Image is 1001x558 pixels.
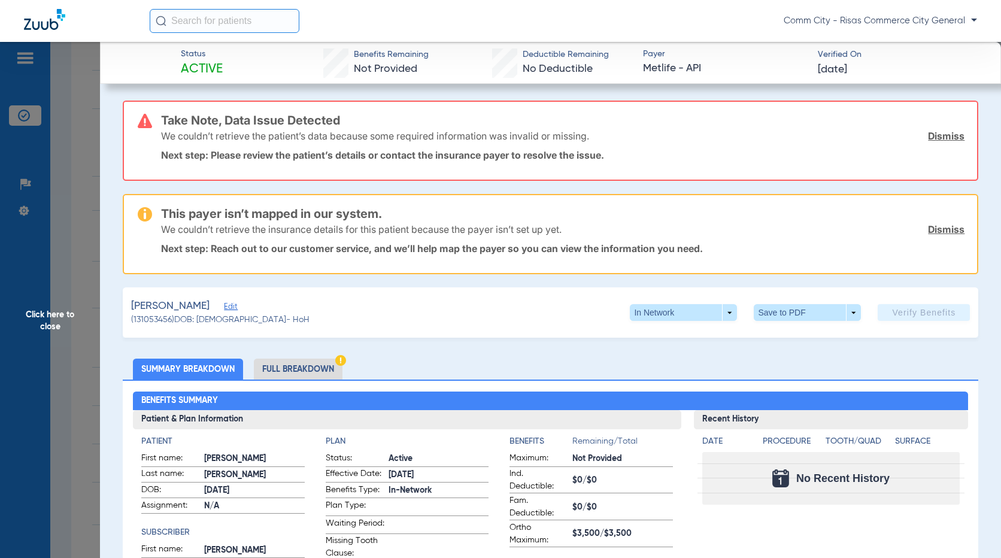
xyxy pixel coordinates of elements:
span: N/A [204,500,305,512]
span: Edit [224,302,235,314]
img: error-icon [138,114,152,128]
h4: Date [702,435,753,448]
h3: Patient & Plan Information [133,410,681,429]
span: Assignment: [141,499,200,514]
p: We couldn’t retrieve the insurance details for this patient because the payer isn’t set up yet. [161,223,562,235]
span: Not Provided [572,453,673,465]
h4: Subscriber [141,526,305,539]
span: Remaining/Total [572,435,673,452]
span: In-Network [389,484,489,497]
app-breakdown-title: Tooth/Quad [826,435,890,452]
span: Ortho Maximum: [509,521,568,547]
span: Benefits Type: [326,484,384,498]
button: In Network [630,304,737,321]
span: $0/$0 [572,501,673,514]
span: Status [181,48,223,60]
span: Deductible Remaining [523,48,609,61]
h2: Benefits Summary [133,392,968,411]
app-breakdown-title: Date [702,435,753,452]
h4: Plan [326,435,489,448]
span: Plan Type: [326,499,384,515]
span: Payer [643,48,807,60]
span: First name: [141,452,200,466]
span: [PERSON_NAME] [204,544,305,557]
span: First name: [141,543,200,557]
span: (131053456) DOB: [DEMOGRAPHIC_DATA] - HoH [131,314,310,326]
span: Fam. Deductible: [509,495,568,520]
span: Active [181,61,223,78]
span: Comm City - Risas Commerce City General [784,15,977,27]
span: Maximum: [509,452,568,466]
span: Waiting Period: [326,517,384,533]
h3: Recent History [694,410,968,429]
span: [PERSON_NAME] [204,469,305,481]
button: Save to PDF [754,304,861,321]
span: DOB: [141,484,200,498]
img: Calendar [772,469,789,487]
span: Effective Date: [326,468,384,482]
span: No Recent History [796,472,890,484]
iframe: Chat Widget [941,501,1001,558]
img: warning-icon [138,207,152,222]
span: No Deductible [523,63,593,74]
a: Dismiss [928,223,964,235]
li: Summary Breakdown [133,359,243,380]
input: Search for patients [150,9,299,33]
li: Full Breakdown [254,359,342,380]
a: Dismiss [928,130,964,142]
h4: Procedure [763,435,821,448]
span: Not Provided [354,63,417,74]
span: [PERSON_NAME] [204,453,305,465]
span: [DATE] [818,62,847,77]
span: Benefits Remaining [354,48,429,61]
span: [DATE] [204,484,305,497]
img: Hazard [335,355,346,366]
span: Status: [326,452,384,466]
app-breakdown-title: Surface [895,435,960,452]
p: We couldn’t retrieve the patient’s data because some required information was invalid or missing. [161,130,589,142]
span: Verified On [818,48,982,61]
p: Next step: Please review the patient’s details or contact the insurance payer to resolve the issue. [161,149,965,161]
h4: Patient [141,435,305,448]
span: [DATE] [389,469,489,481]
img: Zuub Logo [24,9,65,30]
h4: Surface [895,435,960,448]
span: [PERSON_NAME] [131,299,210,314]
img: Search Icon [156,16,166,26]
h3: Take Note, Data Issue Detected [161,114,965,126]
app-breakdown-title: Procedure [763,435,821,452]
h4: Tooth/Quad [826,435,890,448]
app-breakdown-title: Benefits [509,435,572,452]
span: $0/$0 [572,474,673,487]
h3: This payer isn’t mapped in our system. [161,208,965,220]
span: Metlife - API [643,61,807,76]
span: Last name: [141,468,200,482]
span: Active [389,453,489,465]
span: Ind. Deductible: [509,468,568,493]
p: Next step: Reach out to our customer service, and we’ll help map the payer so you can view the in... [161,242,965,254]
span: $3,500/$3,500 [572,527,673,540]
h4: Benefits [509,435,572,448]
